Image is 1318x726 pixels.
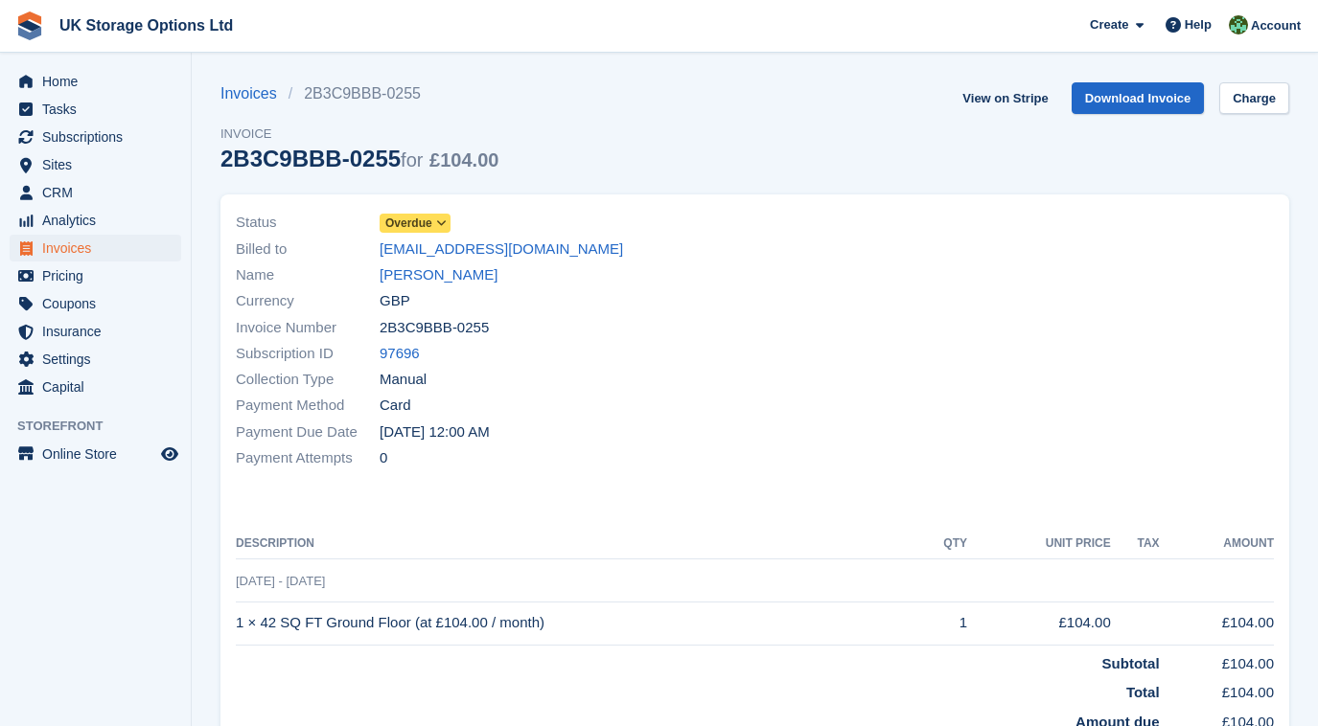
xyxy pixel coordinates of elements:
[967,529,1111,559] th: Unit Price
[236,395,380,417] span: Payment Method
[236,369,380,391] span: Collection Type
[380,421,490,443] time: 2025-08-08 23:00:00 UTC
[236,212,380,234] span: Status
[1126,684,1160,700] strong: Total
[1160,601,1274,645] td: £104.00
[236,343,380,365] span: Subscription ID
[42,346,157,373] span: Settings
[220,82,498,105] nav: breadcrumbs
[10,290,181,317] a: menu
[10,96,181,123] a: menu
[220,82,289,105] a: Invoices
[10,262,181,289] a: menu
[380,290,410,312] span: GBP
[236,290,380,312] span: Currency
[220,125,498,144] span: Invoice
[236,574,325,588] span: [DATE] - [DATE]
[17,417,191,436] span: Storefront
[955,82,1055,114] a: View on Stripe
[220,146,498,171] div: 2B3C9BBB-0255
[42,151,157,178] span: Sites
[236,264,380,286] span: Name
[1090,15,1128,34] span: Create
[10,374,181,400] a: menu
[10,318,181,345] a: menu
[236,447,380,469] span: Payment Attempts
[10,346,181,373] a: menu
[10,179,181,206] a: menu
[1102,655,1160,671] strong: Subtotal
[915,601,967,645] td: 1
[380,212,451,234] a: Overdue
[1229,15,1248,34] img: Andrew Smith
[1160,529,1274,559] th: Amount
[42,374,157,400] span: Capital
[10,441,181,467] a: menu
[10,68,181,95] a: menu
[1072,82,1205,114] a: Download Invoice
[236,601,915,645] td: 1 × 42 SQ FT Ground Floor (at £104.00 / month)
[401,149,423,170] span: for
[380,238,623,261] a: [EMAIL_ADDRESS][DOMAIN_NAME]
[10,124,181,150] a: menu
[1185,15,1212,34] span: Help
[158,442,181,465] a: Preview store
[1111,529,1160,559] th: Tax
[42,179,157,206] span: CRM
[380,264,497,286] a: [PERSON_NAME]
[42,96,157,123] span: Tasks
[42,124,157,150] span: Subscriptions
[42,318,157,345] span: Insurance
[915,529,967,559] th: QTY
[380,395,411,417] span: Card
[236,238,380,261] span: Billed to
[42,441,157,467] span: Online Store
[15,11,44,40] img: stora-icon-8386f47178a22dfd0bd8f6a31ec36ba5ce8667c1dd55bd0f319d3a0aa187defe.svg
[236,317,380,339] span: Invoice Number
[10,151,181,178] a: menu
[380,317,489,339] span: 2B3C9BBB-0255
[380,447,387,469] span: 0
[1251,16,1301,35] span: Account
[42,68,157,95] span: Home
[1219,82,1289,114] a: Charge
[236,529,915,559] th: Description
[967,601,1111,645] td: £104.00
[380,369,427,391] span: Manual
[42,207,157,234] span: Analytics
[429,149,498,170] span: £104.00
[42,262,157,289] span: Pricing
[42,290,157,317] span: Coupons
[236,421,380,443] span: Payment Due Date
[1160,674,1274,704] td: £104.00
[380,343,420,365] a: 97696
[10,235,181,261] a: menu
[52,10,241,41] a: UK Storage Options Ltd
[385,215,432,232] span: Overdue
[42,235,157,261] span: Invoices
[10,207,181,234] a: menu
[1160,645,1274,674] td: £104.00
